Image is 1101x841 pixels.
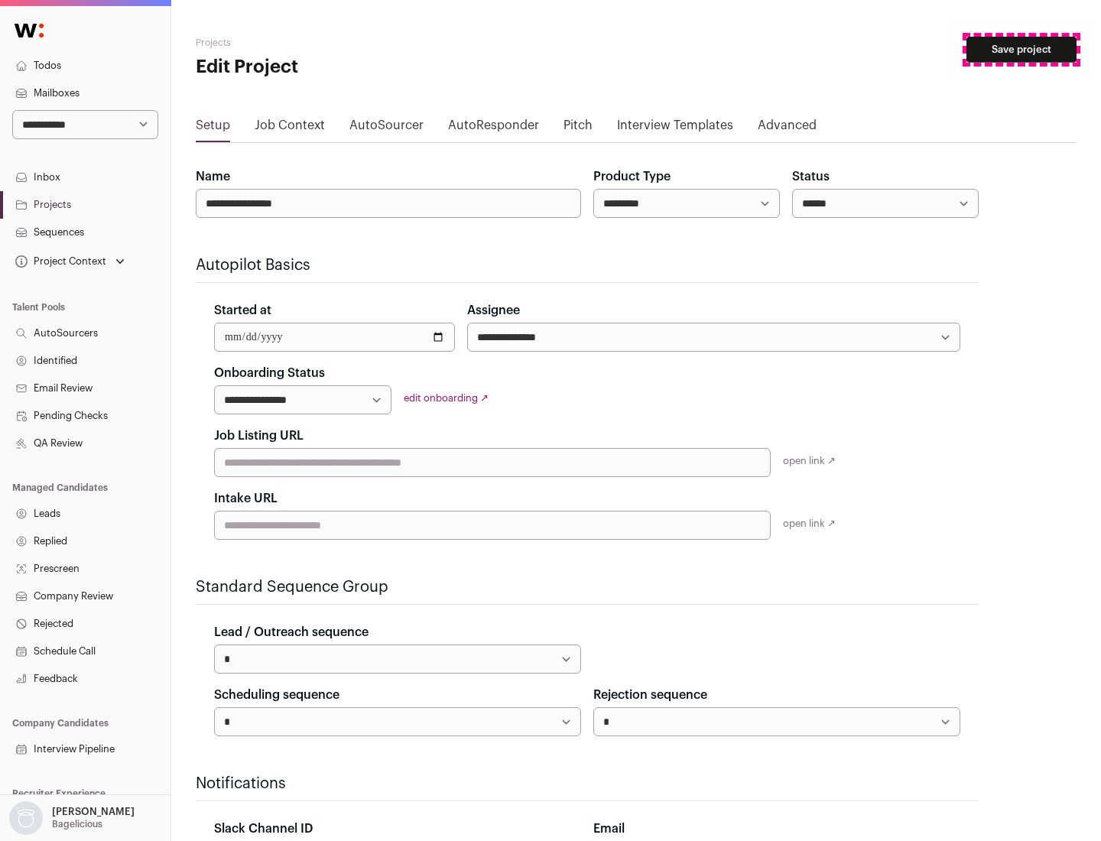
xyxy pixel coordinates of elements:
[467,301,520,320] label: Assignee
[12,255,106,268] div: Project Context
[6,15,52,46] img: Wellfound
[196,255,979,276] h2: Autopilot Basics
[593,686,707,704] label: Rejection sequence
[792,167,830,186] label: Status
[593,820,960,838] div: Email
[758,116,817,141] a: Advanced
[404,393,489,403] a: edit onboarding ↗
[255,116,325,141] a: Job Context
[196,576,979,598] h2: Standard Sequence Group
[214,427,304,445] label: Job Listing URL
[966,37,1077,63] button: Save project
[196,116,230,141] a: Setup
[52,806,135,818] p: [PERSON_NAME]
[214,301,271,320] label: Started at
[214,623,369,641] label: Lead / Outreach sequence
[214,820,313,838] label: Slack Channel ID
[593,167,671,186] label: Product Type
[349,116,424,141] a: AutoSourcer
[196,773,979,794] h2: Notifications
[448,116,539,141] a: AutoResponder
[617,116,733,141] a: Interview Templates
[9,801,43,835] img: nopic.png
[6,801,138,835] button: Open dropdown
[12,251,128,272] button: Open dropdown
[196,37,489,49] h2: Projects
[563,116,593,141] a: Pitch
[214,686,339,704] label: Scheduling sequence
[196,55,489,80] h1: Edit Project
[214,489,278,508] label: Intake URL
[52,818,102,830] p: Bagelicious
[196,167,230,186] label: Name
[214,364,325,382] label: Onboarding Status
